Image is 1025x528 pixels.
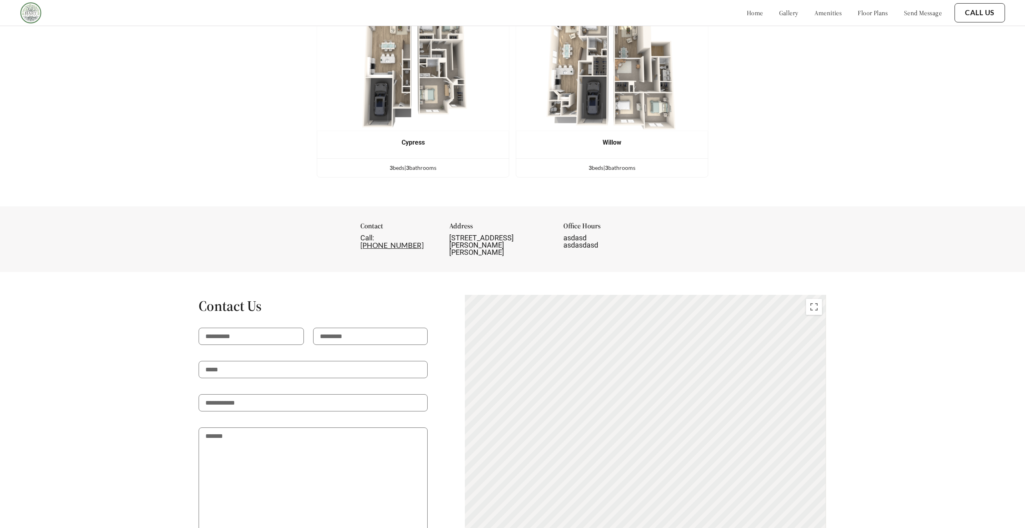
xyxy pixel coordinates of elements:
div: Address [449,222,551,234]
div: [STREET_ADDRESS][PERSON_NAME][PERSON_NAME] [449,234,551,256]
button: Call Us [955,3,1005,22]
div: asdasd [563,234,665,249]
a: send message [904,9,942,17]
span: 3 [605,164,608,171]
span: 3 [589,164,592,171]
div: Office Hours [563,222,665,234]
span: asdasdasd [563,241,598,249]
img: Company logo [20,2,42,24]
div: Contact [360,222,436,234]
a: floor plans [858,9,888,17]
div: Cypress [329,139,497,146]
a: home [747,9,763,17]
a: amenities [814,9,842,17]
div: bed s | bathroom s [516,163,708,172]
div: bed s | bathroom s [317,163,509,172]
button: Toggle fullscreen view [806,299,822,315]
a: gallery [779,9,798,17]
a: [PHONE_NUMBER] [360,241,424,250]
span: 3 [406,164,409,171]
a: Call Us [965,8,995,17]
div: Willow [528,139,696,146]
span: 3 [390,164,393,171]
h1: Contact Us [199,297,428,315]
span: Call: [360,234,374,242]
